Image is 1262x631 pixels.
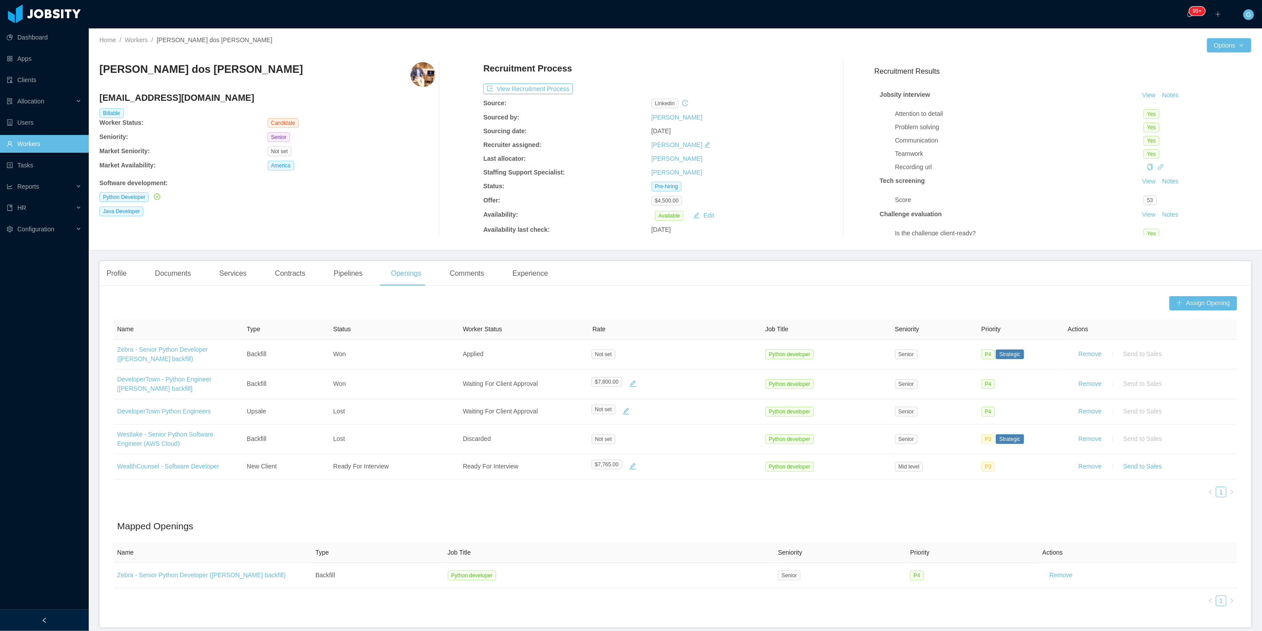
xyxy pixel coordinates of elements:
span: Senior [895,407,918,417]
div: Profile [99,261,134,286]
span: Java Developer [99,206,143,216]
a: 1 [1216,596,1226,606]
b: Market Availability: [99,162,156,169]
span: Senior [895,434,918,444]
span: Senior [268,132,290,142]
button: Remove [1042,568,1080,583]
a: Westlake - Senior Python Software Engineer (AWS Cloud) [117,431,213,447]
span: Rate [592,325,606,333]
li: 1 [1216,595,1227,606]
h3: [PERSON_NAME] dos [PERSON_NAME] [99,62,303,76]
span: [PERSON_NAME] dos [PERSON_NAME] [157,36,272,44]
a: icon: exportView Recruitment Process [483,85,573,92]
b: Recruiter assigned: [483,141,541,148]
h4: Recruitment Process [483,62,572,75]
b: Staffing Support Specialist: [483,169,565,176]
span: Name [117,325,134,333]
li: Next Page [1227,595,1237,606]
div: Comments [443,261,491,286]
span: Yes [1144,229,1159,238]
a: icon: link [1158,163,1164,171]
span: Not set [268,147,292,156]
a: icon: userWorkers [7,135,82,153]
div: Openings [384,261,429,286]
span: $7,765.00 [592,460,622,469]
i: icon: right [1229,598,1234,603]
i: icon: right [1229,489,1234,495]
td: New Client [243,454,330,480]
i: icon: history [682,100,688,106]
button: icon: editEdit [690,210,718,221]
i: icon: left [1208,489,1213,495]
div: Experience [505,261,555,286]
span: Billable [99,108,124,118]
b: Source: [483,99,506,107]
td: Backfill [243,425,330,454]
i: icon: solution [7,98,13,104]
span: Applied [463,350,484,357]
div: Copy [1147,163,1153,172]
strong: Jobsity interview [880,91,931,98]
span: Lost [333,408,345,415]
li: Previous Page [1205,487,1216,497]
b: Worker Status: [99,119,143,126]
li: 1 [1216,487,1227,497]
span: Name [117,549,134,556]
span: Strategic [996,349,1024,359]
span: Worker Status [463,325,502,333]
i: icon: link [1158,164,1164,170]
i: icon: line-chart [7,183,13,190]
i: icon: book [7,205,13,211]
span: Yes [1144,123,1159,132]
b: Sourced by: [483,114,519,121]
button: icon: edit [626,460,640,474]
a: DeveloperTown - Python Engineer [[PERSON_NAME] backfill] [117,376,211,392]
h2: Mapped Openings [117,519,1234,533]
span: / [151,36,153,44]
i: icon: plus [1215,11,1221,17]
span: Mid level [895,462,923,472]
a: View [1139,211,1159,218]
span: Won [333,350,346,357]
div: Recording url [895,163,1144,172]
span: Configuration [17,226,54,233]
a: icon: robotUsers [7,114,82,131]
button: Notes [1159,210,1182,220]
div: Problem solving [895,123,1144,132]
button: Remove [1071,377,1108,391]
a: 1 [1216,487,1226,497]
td: Backfill [243,340,330,369]
a: Workers [125,36,148,44]
a: [PERSON_NAME] [651,114,702,121]
span: P4 [982,407,995,417]
a: [PERSON_NAME] [651,141,702,148]
button: icon: edit [619,405,633,419]
b: Software development : [99,179,168,187]
li: Next Page [1227,487,1237,497]
strong: Tech screening [880,177,925,184]
span: P4 [982,349,995,359]
span: Pre-hiring [651,182,682,191]
a: WealthCounsel - Software Developer [117,463,219,470]
a: icon: profileTasks [7,156,82,174]
div: Teamwork [895,149,1144,159]
div: Attention to detail [895,109,1144,119]
span: Senior [778,571,801,580]
i: icon: bell [1187,11,1193,17]
span: Python developer [765,349,814,359]
span: [DATE] [651,226,671,233]
a: DeveloperTown Python Engineers [117,408,211,415]
button: Remove [1071,432,1108,446]
b: Seniority: [99,133,128,140]
span: Actions [1068,325,1088,333]
i: icon: check-circle [154,194,160,200]
li: Previous Page [1205,595,1216,606]
span: Actions [1042,549,1063,556]
span: Python developer [765,462,814,472]
div: Documents [148,261,198,286]
span: Job Title [765,325,789,333]
span: G [1246,9,1251,20]
span: Python developer [765,434,814,444]
a: Zebra - Senior Python Developer ([PERSON_NAME] backfill) [117,571,286,579]
span: Senior [895,379,918,389]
